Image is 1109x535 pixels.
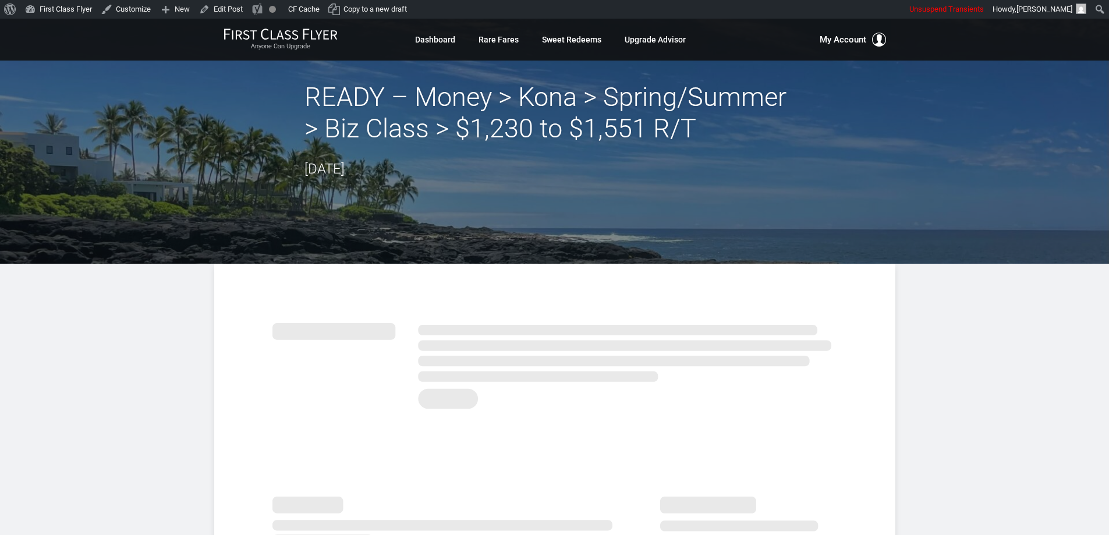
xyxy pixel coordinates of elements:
[224,42,338,51] small: Anyone Can Upgrade
[224,28,338,40] img: First Class Flyer
[304,82,805,144] h2: READY – Money > Kona > Spring/Summer > Biz Class > $1,230 to $1,551 R/T
[304,161,345,177] time: [DATE]
[542,29,601,50] a: Sweet Redeems
[1016,5,1072,13] span: [PERSON_NAME]
[820,33,886,47] button: My Account
[479,29,519,50] a: Rare Fares
[820,33,866,47] span: My Account
[272,310,837,416] img: summary.svg
[224,28,338,51] a: First Class FlyerAnyone Can Upgrade
[625,29,686,50] a: Upgrade Advisor
[415,29,455,50] a: Dashboard
[909,5,984,13] span: Unsuspend Transients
